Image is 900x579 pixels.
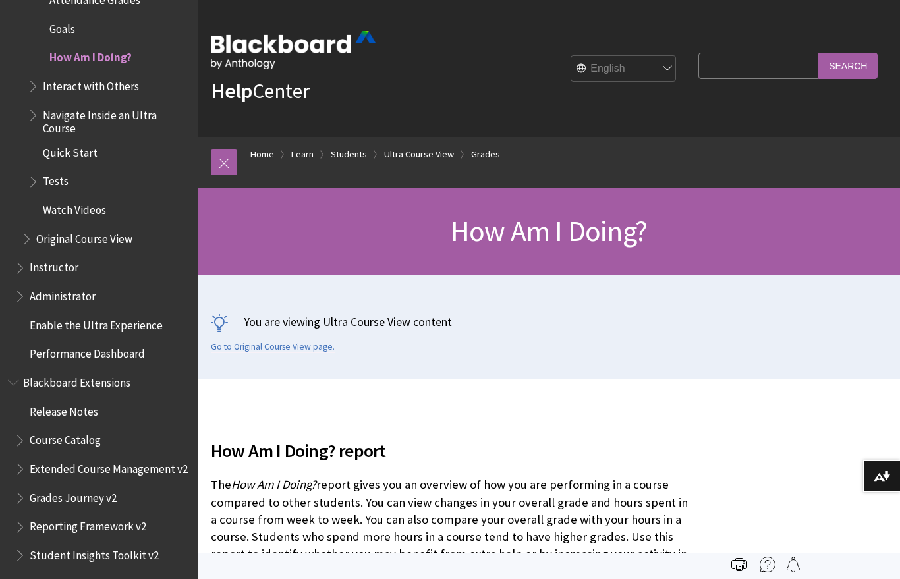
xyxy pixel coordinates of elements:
[30,343,145,361] span: Performance Dashboard
[23,372,130,389] span: Blackboard Extensions
[43,104,188,135] span: Navigate Inside an Ultra Course
[43,75,139,93] span: Interact with Others
[250,146,274,163] a: Home
[43,142,98,159] span: Quick Start
[760,557,775,572] img: More help
[30,400,98,418] span: Release Notes
[30,257,78,275] span: Instructor
[571,56,677,82] select: Site Language Selector
[30,544,159,562] span: Student Insights Toolkit v2
[211,314,887,330] p: You are viewing Ultra Course View content
[211,78,310,104] a: HelpCenter
[30,458,188,476] span: Extended Course Management v2
[384,146,454,163] a: Ultra Course View
[36,228,132,246] span: Original Course View
[451,213,647,249] span: How Am I Doing?
[731,557,747,572] img: Print
[43,171,69,188] span: Tests
[471,146,500,163] a: Grades
[49,18,75,36] span: Goals
[30,487,117,505] span: Grades Journey v2
[49,47,132,65] span: How Am I Doing?
[211,78,252,104] strong: Help
[331,146,367,163] a: Students
[231,477,316,492] span: How Am I Doing?
[43,199,106,217] span: Watch Videos
[818,53,878,78] input: Search
[30,429,101,447] span: Course Catalog
[30,314,163,332] span: Enable the Ultra Experience
[211,437,692,464] span: How Am I Doing? report
[785,557,801,572] img: Follow this page
[291,146,314,163] a: Learn
[30,516,146,534] span: Reporting Framework v2
[211,341,335,353] a: Go to Original Course View page.
[211,31,376,69] img: Blackboard by Anthology
[30,285,96,303] span: Administrator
